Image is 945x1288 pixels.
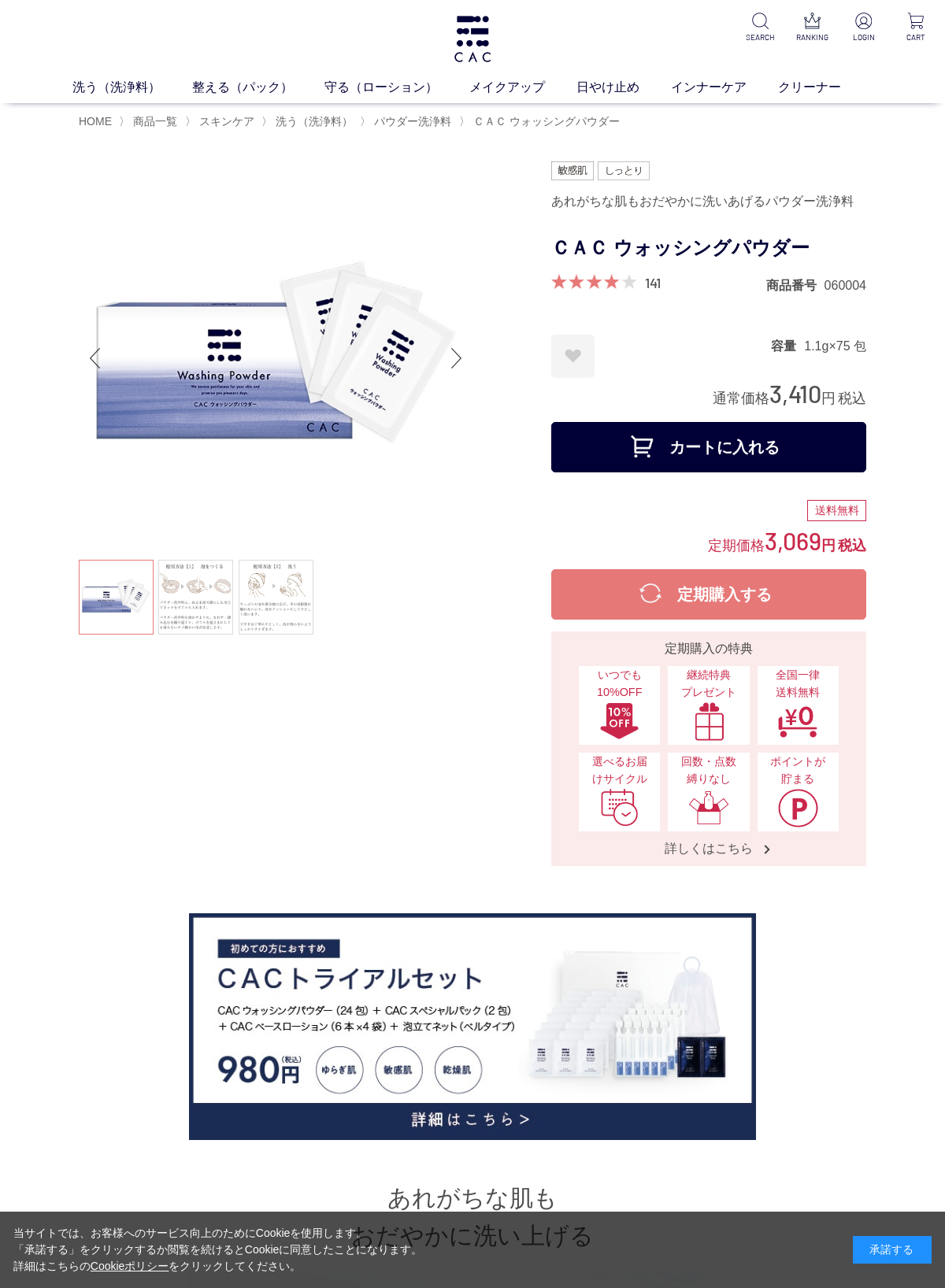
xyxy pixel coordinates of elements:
a: RANKING [795,13,828,43]
img: いつでも10%OFF [599,701,640,741]
span: 選べるお届けサイクル [587,753,652,787]
span: 円 [821,538,836,553]
a: LOGIN [847,13,880,43]
li: 〉 [119,114,181,129]
a: 洗う（洗浄料） [272,115,353,128]
a: お気に入りに登録する [551,335,595,378]
a: 商品一覧 [130,115,177,128]
li: 〉 [360,114,455,129]
span: ＣＡＣ ウォッシングパウダー [473,115,620,128]
img: 全国一律送料無料 [777,701,818,741]
span: 回数・点数縛りなし [676,753,741,787]
span: パウダー洗浄料 [374,115,451,128]
button: カートに入れる [551,422,866,472]
img: 継続特典プレゼント [688,701,729,741]
dd: 1.1g×75 包 [804,338,866,354]
span: 税込 [838,390,866,406]
div: Previous slide [79,327,110,390]
span: 円 [821,390,836,406]
span: ポイントが貯まる [765,753,831,787]
p: LOGIN [847,31,880,43]
span: 全国一律 送料無料 [765,667,831,701]
a: 定期購入の特典 いつでも10%OFFいつでも10%OFF 継続特典プレゼント継続特典プレゼント 全国一律送料無料全国一律送料無料 選べるお届けサイクル選べるお届けサイクル 回数・点数縛りなし回数... [551,631,866,866]
li: 〉 [261,114,357,129]
dd: 060004 [825,277,866,294]
a: 守る（ローション） [324,78,469,97]
a: 141 [645,274,661,291]
a: SEARCH [743,13,776,43]
span: 商品一覧 [133,115,177,128]
img: 回数・点数縛りなし [688,788,729,827]
a: Cookieポリシー [91,1260,169,1272]
a: 整える（パック） [192,78,324,97]
span: 洗う（洗浄料） [276,115,353,128]
li: 〉 [459,114,624,129]
h2: あれがちな肌も おだやかに洗い上げる [79,1179,866,1255]
img: logo [452,16,493,62]
dt: 商品番号 [766,277,825,294]
a: パウダー洗浄料 [371,115,451,128]
span: スキンケア [199,115,254,128]
span: 3,410 [769,379,821,408]
a: 洗う（洗浄料） [72,78,192,97]
dt: 容量 [771,338,804,354]
img: ポイントが貯まる [777,788,818,827]
div: 定期購入の特典 [558,639,860,658]
p: SEARCH [743,31,776,43]
a: HOME [79,115,112,128]
img: CACトライアルセット [189,913,756,1140]
span: いつでも10%OFF [587,667,652,701]
span: 定期価格 [708,536,765,553]
img: しっとり [598,161,650,180]
div: 承諾する [853,1236,932,1264]
span: 継続特典 プレゼント [676,667,741,701]
div: 送料無料 [807,500,866,522]
p: CART [899,31,932,43]
a: インナーケア [671,78,778,97]
button: 定期購入する [551,569,866,620]
h1: ＣＡＣ ウォッシングパウダー [551,231,866,266]
li: 〉 [185,114,258,129]
a: メイクアップ [469,78,576,97]
div: 当サイトでは、お客様へのサービス向上のためにCookieを使用します。 「承諾する」をクリックするか閲覧を続けるとCookieに同意したことになります。 詳細はこちらの をクリックしてください。 [13,1225,423,1275]
a: 日やけ止め [576,78,671,97]
a: スキンケア [196,115,254,128]
img: 選べるお届けサイクル [599,788,640,827]
p: RANKING [795,31,828,43]
span: 通常価格 [713,390,769,406]
a: クリーナー [778,78,873,97]
span: 3,069 [765,526,821,555]
span: 詳しくはこちら [649,840,769,857]
img: 敏感肌 [551,161,594,180]
a: ＣＡＣ ウォッシングパウダー [470,115,620,128]
div: Next slide [441,327,472,390]
span: 税込 [838,538,866,553]
img: ＣＡＣ ウォッシングパウダー [79,161,472,555]
div: あれがちな肌もおだやかに洗いあげるパウダー洗浄料 [551,188,866,215]
a: CART [899,13,932,43]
